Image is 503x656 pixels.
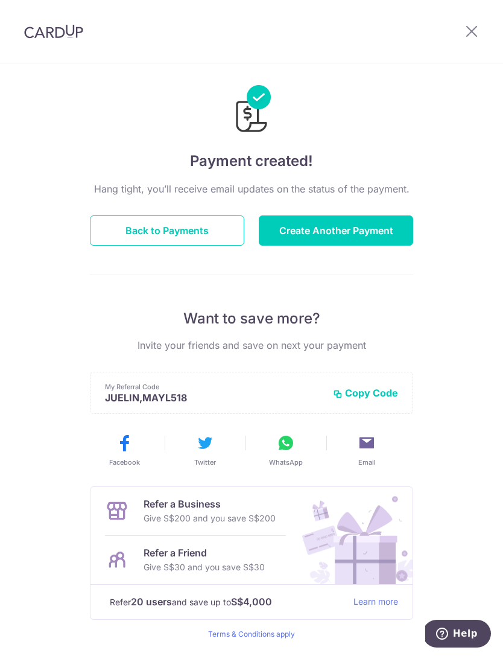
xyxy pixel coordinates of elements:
button: Facebook [89,433,160,467]
p: JUELIN,MAYL518 [105,392,323,404]
p: Give S$30 and you save S$30 [144,560,265,575]
button: Create Another Payment [259,215,413,246]
span: Twitter [194,457,216,467]
iframe: Opens a widget where you can find more information [425,620,491,650]
a: Learn more [353,594,398,610]
p: Hang tight, you’ll receive email updates on the status of the payment. [90,182,413,196]
span: WhatsApp [269,457,303,467]
p: Give S$200 and you save S$200 [144,511,276,526]
img: Refer [291,487,413,584]
img: CardUp [24,24,83,39]
button: Back to Payments [90,215,244,246]
p: Invite your friends and save on next your payment [90,338,413,352]
p: Refer a Business [144,497,276,511]
span: Email [358,457,376,467]
strong: S$4,000 [231,594,272,609]
p: Refer a Friend [144,546,265,560]
p: Want to save more? [90,309,413,328]
button: Email [331,433,402,467]
p: My Referral Code [105,382,323,392]
p: Refer and save up to [110,594,344,610]
button: WhatsApp [250,433,321,467]
a: Terms & Conditions apply [208,629,295,638]
button: Copy Code [333,387,398,399]
strong: 20 users [131,594,172,609]
button: Twitter [169,433,241,467]
img: Payments [232,85,271,136]
span: Facebook [109,457,140,467]
h4: Payment created! [90,150,413,172]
